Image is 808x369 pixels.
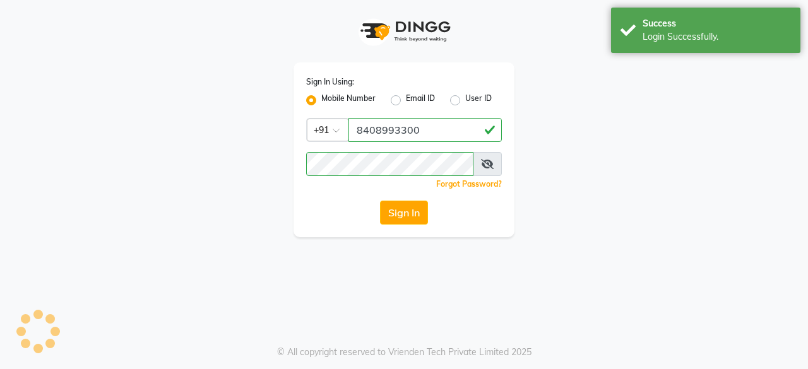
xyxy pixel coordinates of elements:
img: logo1.svg [353,13,454,50]
div: Login Successfully. [643,30,791,44]
label: User ID [465,93,492,108]
input: Username [306,152,473,176]
input: Username [348,118,502,142]
label: Mobile Number [321,93,376,108]
label: Email ID [406,93,435,108]
a: Forgot Password? [436,179,502,189]
div: Success [643,17,791,30]
label: Sign In Using: [306,76,354,88]
button: Sign In [380,201,428,225]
